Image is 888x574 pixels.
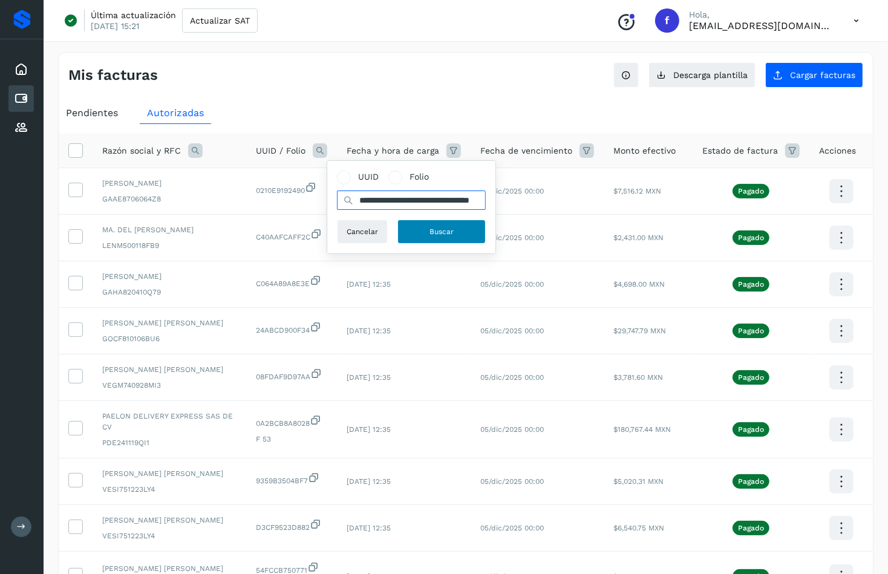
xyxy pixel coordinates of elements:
span: 24ABCD900F34 [256,321,327,336]
span: C064A89A8E3E [256,275,327,289]
h4: Mis facturas [68,67,158,84]
span: [DATE] 12:35 [347,327,391,335]
span: [PERSON_NAME] [PERSON_NAME] [102,563,237,574]
span: $7,516.12 MXN [613,187,661,195]
div: Proveedores [8,114,34,141]
span: $6,540.75 MXN [613,524,664,532]
span: Actualizar SAT [190,16,250,25]
span: PDE241119QI1 [102,437,237,448]
span: 0210E9192490 [256,181,327,196]
span: GOCF810106BU6 [102,333,237,344]
div: Inicio [8,56,34,83]
span: Pendientes [66,107,118,119]
span: 05/dic/2025 00:00 [480,327,544,335]
span: LENM500118FB9 [102,240,237,251]
span: [DATE] 12:35 [347,280,391,289]
span: $4,698.00 MXN [613,280,665,289]
div: Cuentas por pagar [8,85,34,112]
span: [PERSON_NAME] [PERSON_NAME] [102,364,237,375]
span: UUID / Folio [256,145,305,157]
span: $29,747.79 MXN [613,327,666,335]
span: 05/dic/2025 00:00 [480,524,544,532]
span: [PERSON_NAME] [PERSON_NAME] [102,468,237,479]
span: [PERSON_NAME] [PERSON_NAME] [102,515,237,526]
p: Hola, [689,10,834,20]
p: [DATE] 15:21 [91,21,139,31]
span: 0A2BCB8A8028 [256,414,327,429]
span: [DATE] 12:35 [347,373,391,382]
p: Pagado [738,233,764,242]
span: [DATE] 12:35 [347,425,391,434]
span: GAHA820410Q79 [102,287,237,298]
span: PAELON DELIVERY EXPRESS SAS DE CV [102,411,237,432]
span: Descarga plantilla [673,71,748,79]
span: MA. DEL [PERSON_NAME] [102,224,237,235]
span: D3CF9523D882 [256,518,327,533]
span: 05/dic/2025 00:00 [480,280,544,289]
span: $5,020.31 MXN [613,477,664,486]
span: [PERSON_NAME] [PERSON_NAME] [102,318,237,328]
span: [PERSON_NAME] [102,271,237,282]
span: [DATE] 12:35 [347,477,391,486]
span: C40AAFCAFF2C [256,228,327,243]
span: $3,781.60 MXN [613,373,663,382]
span: Fecha de vencimiento [480,145,572,157]
span: Razón social y RFC [102,145,181,157]
span: Acciones [819,145,856,157]
span: 05/dic/2025 00:00 [480,187,544,195]
span: [DATE] 12:35 [347,524,391,532]
button: Descarga plantilla [648,62,756,88]
p: Pagado [738,187,764,195]
span: Cargar facturas [790,71,855,79]
p: facturacion@cubbo.com [689,20,834,31]
button: Cargar facturas [765,62,863,88]
p: Pagado [738,477,764,486]
p: Pagado [738,524,764,532]
span: 05/dic/2025 00:00 [480,373,544,382]
span: Fecha y hora de carga [347,145,439,157]
span: [PERSON_NAME] [102,178,237,189]
span: VESI751223LY4 [102,530,237,541]
p: Pagado [738,373,764,382]
span: 9359B3504BF7 [256,472,327,486]
p: Pagado [738,425,764,434]
p: Última actualización [91,10,176,21]
span: F 53 [256,434,327,445]
p: Pagado [738,280,764,289]
p: Pagado [738,327,764,335]
span: VEGM740928MI3 [102,380,237,391]
span: 05/dic/2025 00:00 [480,477,544,486]
span: Monto efectivo [613,145,676,157]
span: 05/dic/2025 00:00 [480,233,544,242]
button: Actualizar SAT [182,8,258,33]
span: $2,431.00 MXN [613,233,664,242]
span: Autorizadas [147,107,204,119]
span: 08FDAF9D97AA [256,368,327,382]
span: 05/dic/2025 00:00 [480,425,544,434]
span: $180,767.44 MXN [613,425,671,434]
span: Estado de factura [702,145,778,157]
span: VESI751223LY4 [102,484,237,495]
span: GAAE8706064Z8 [102,194,237,204]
